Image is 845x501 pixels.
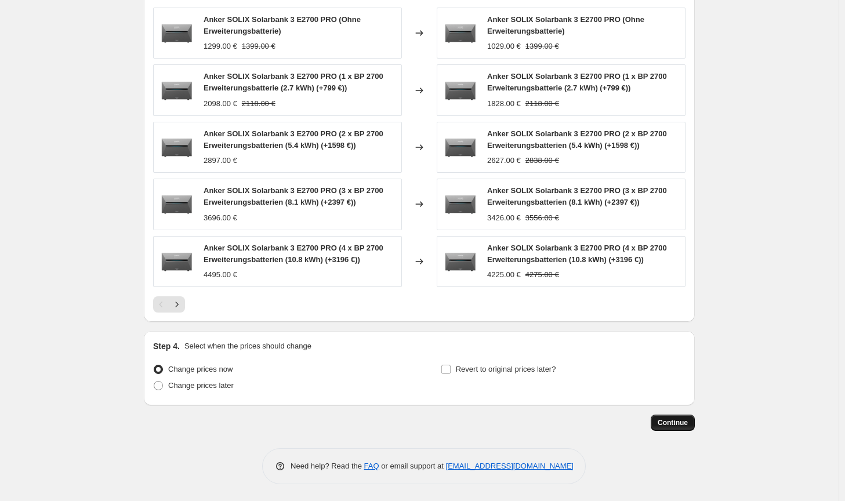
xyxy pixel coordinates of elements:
span: Anker SOLIX Solarbank 3 E2700 PRO (1 x BP 2700 Erweiterungsbatterie (2.7 kWh) (+799 €)) [204,72,383,92]
nav: Pagination [153,296,185,313]
h2: Step 4. [153,340,180,352]
span: Anker SOLIX Solarbank 3 E2700 PRO (2 x BP 2700 Erweiterungsbatterien (5.4 kWh) (+1598 €)) [487,129,667,150]
img: Anker_Solarbank_3_Pro_80x.webp [159,16,194,50]
div: 4225.00 € [487,269,521,281]
strike: 1399.00 € [525,41,559,52]
strike: 3556.00 € [525,212,559,224]
span: Anker SOLIX Solarbank 3 E2700 PRO (3 x BP 2700 Erweiterungsbatterien (8.1 kWh) (+2397 €)) [204,186,383,206]
img: Anker_Solarbank_3_Pro_80x.webp [159,244,194,279]
a: [EMAIL_ADDRESS][DOMAIN_NAME] [446,462,574,470]
div: 3426.00 € [487,212,521,224]
img: Anker_Solarbank_3_Pro_80x.webp [443,16,478,50]
span: Change prices later [168,381,234,390]
a: FAQ [364,462,379,470]
img: Anker_Solarbank_3_Pro_80x.webp [443,244,478,279]
span: Continue [658,418,688,427]
span: Anker SOLIX Solarbank 3 E2700 PRO (Ohne Erweiterungsbatterie) [487,15,644,35]
span: Anker SOLIX Solarbank 3 E2700 PRO (4 x BP 2700 Erweiterungsbatterien (10.8 kWh) (+3196 €)) [487,244,667,264]
div: 1029.00 € [487,41,521,52]
img: Anker_Solarbank_3_Pro_80x.webp [159,130,194,165]
div: 4495.00 € [204,269,237,281]
span: Anker SOLIX Solarbank 3 E2700 PRO (Ohne Erweiterungsbatterie) [204,15,361,35]
img: Anker_Solarbank_3_Pro_80x.webp [443,187,478,222]
img: Anker_Solarbank_3_Pro_80x.webp [159,187,194,222]
span: Anker SOLIX Solarbank 3 E2700 PRO (4 x BP 2700 Erweiterungsbatterien (10.8 kWh) (+3196 €)) [204,244,383,264]
div: 1299.00 € [204,41,237,52]
strike: 2118.00 € [525,98,559,110]
p: Select when the prices should change [184,340,311,352]
span: Change prices now [168,365,233,373]
div: 1828.00 € [487,98,521,110]
div: 3696.00 € [204,212,237,224]
img: Anker_Solarbank_3_Pro_80x.webp [443,73,478,108]
strike: 2118.00 € [242,98,275,110]
div: 2627.00 € [487,155,521,166]
span: Need help? Read the [291,462,364,470]
button: Next [169,296,185,313]
strike: 2838.00 € [525,155,559,166]
img: Anker_Solarbank_3_Pro_80x.webp [159,73,194,108]
span: Revert to original prices later? [456,365,556,373]
img: Anker_Solarbank_3_Pro_80x.webp [443,130,478,165]
span: Anker SOLIX Solarbank 3 E2700 PRO (3 x BP 2700 Erweiterungsbatterien (8.1 kWh) (+2397 €)) [487,186,667,206]
span: Anker SOLIX Solarbank 3 E2700 PRO (1 x BP 2700 Erweiterungsbatterie (2.7 kWh) (+799 €)) [487,72,667,92]
span: or email support at [379,462,446,470]
strike: 1399.00 € [242,41,275,52]
button: Continue [651,415,695,431]
div: 2098.00 € [204,98,237,110]
div: 2897.00 € [204,155,237,166]
span: Anker SOLIX Solarbank 3 E2700 PRO (2 x BP 2700 Erweiterungsbatterien (5.4 kWh) (+1598 €)) [204,129,383,150]
strike: 4275.00 € [525,269,559,281]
